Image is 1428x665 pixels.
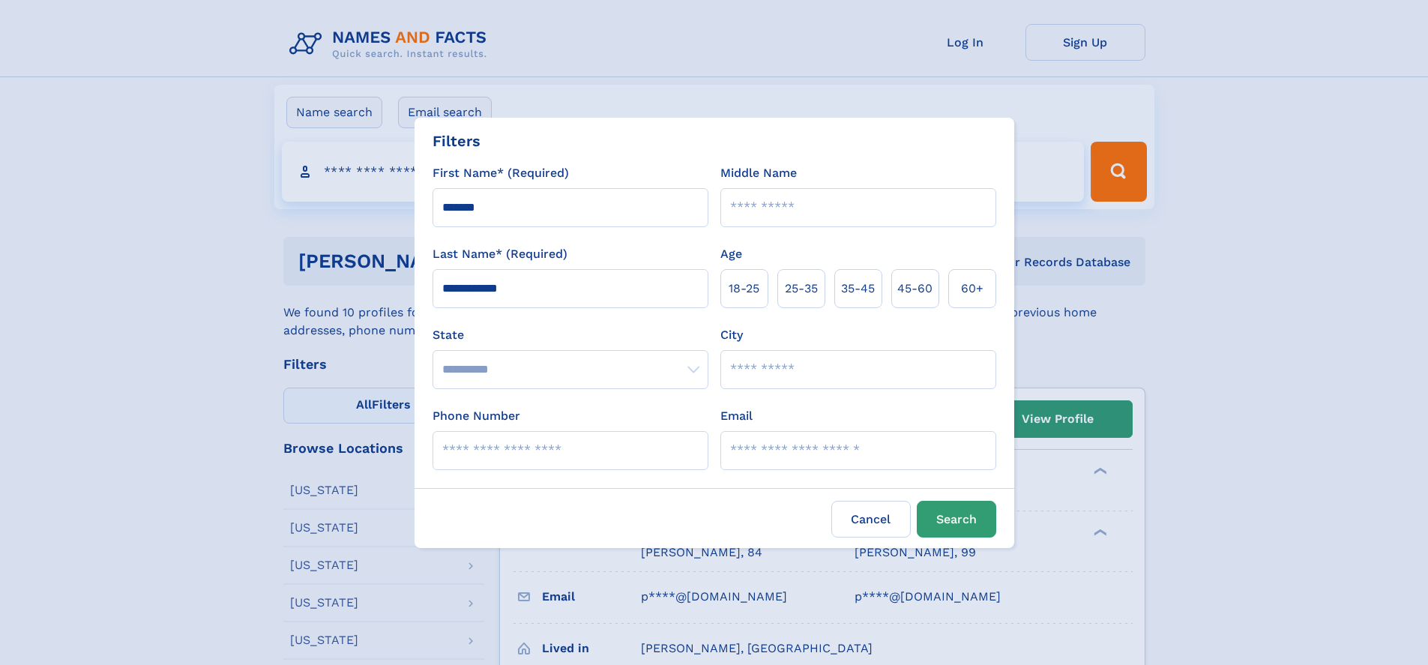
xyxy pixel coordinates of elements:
span: 35‑45 [841,280,875,298]
label: Email [720,407,753,425]
label: Age [720,245,742,263]
label: City [720,326,743,344]
span: 18‑25 [729,280,759,298]
label: Phone Number [433,407,520,425]
span: 25‑35 [785,280,818,298]
div: Filters [433,130,480,152]
label: Cancel [831,501,911,538]
label: Last Name* (Required) [433,245,567,263]
span: 60+ [961,280,983,298]
label: First Name* (Required) [433,164,569,182]
label: Middle Name [720,164,797,182]
label: State [433,326,708,344]
button: Search [917,501,996,538]
span: 45‑60 [897,280,933,298]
